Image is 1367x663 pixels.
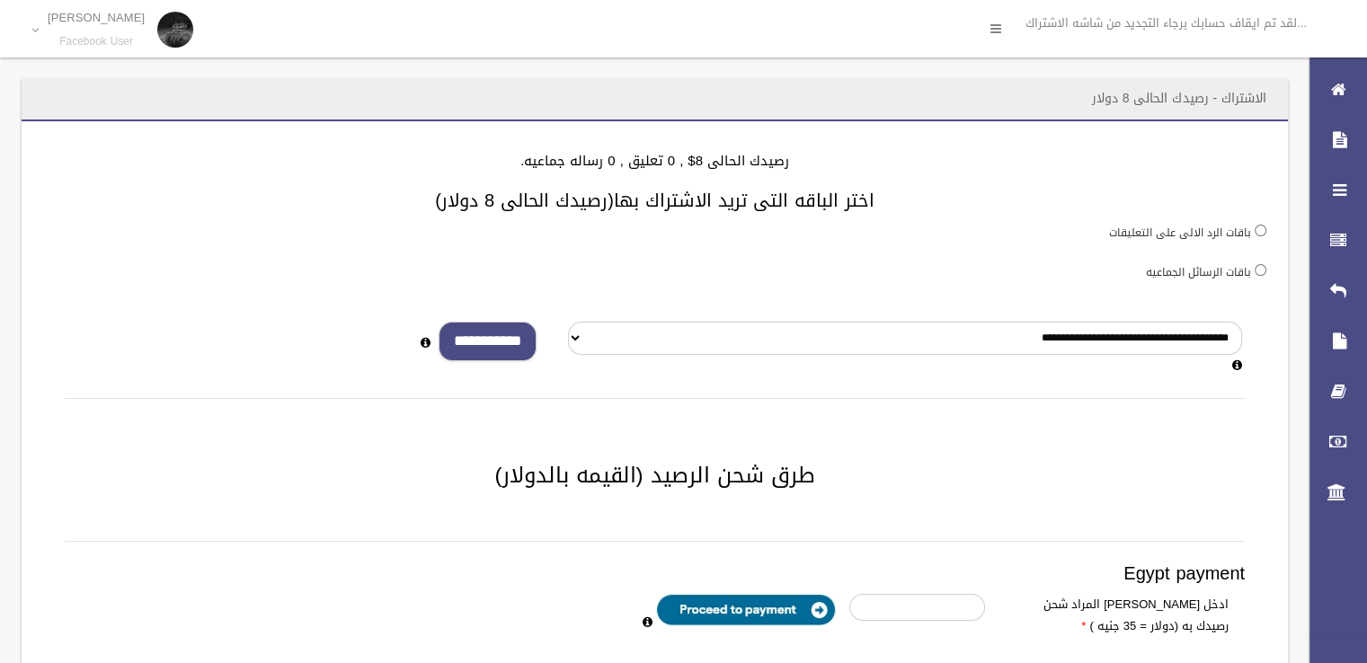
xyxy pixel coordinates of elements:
header: الاشتراك - رصيدك الحالى 8 دولار [1070,81,1288,116]
h2: طرق شحن الرصيد (القيمه بالدولار) [43,464,1266,487]
label: باقات الرد الالى على التعليقات [1109,223,1251,243]
h3: Egypt payment [65,563,1245,583]
h4: رصيدك الحالى 8$ , 0 تعليق , 0 رساله جماعيه. [43,154,1266,169]
small: Facebook User [48,35,145,49]
label: ادخل [PERSON_NAME] المراد شحن رصيدك به (دولار = 35 جنيه ) [999,594,1242,637]
label: باقات الرسائل الجماعيه [1146,262,1251,282]
h3: اختر الباقه التى تريد الاشتراك بها(رصيدك الحالى 8 دولار) [43,190,1266,210]
p: [PERSON_NAME] [48,11,145,24]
